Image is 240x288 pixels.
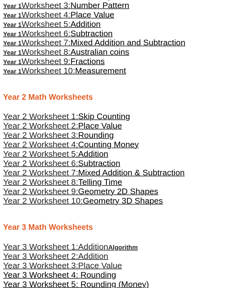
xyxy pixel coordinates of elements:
[3,92,237,102] h2: Year 2 Math Worksheets
[22,19,71,29] span: Worksheet 5:
[3,121,78,130] span: Year 2 Worksheet 2:
[3,262,122,270] a: Year 3 Worksheet 3:Place Value
[78,159,120,168] span: Subtraction
[3,159,78,168] span: Year 2 Worksheet 6:
[78,140,139,149] span: Counting Money
[22,38,71,47] span: Worksheet 7:
[78,177,122,187] span: Telling Time
[78,149,108,159] span: Addition
[3,68,126,75] a: Year 1Worksheet 10:Measurement
[3,112,78,121] span: Year 2 Worksheet 1:
[71,38,186,47] span: Mixed Addition and Subtraction
[3,123,122,130] a: Year 2 Worksheet 2:Place Value
[3,130,78,140] span: Year 2 Worksheet 3:
[3,140,78,149] span: Year 2 Worksheet 4:
[3,198,163,205] a: Year 2 Worksheet 10:Geometry 3D Shapes
[133,217,240,288] iframe: Chat Widget
[3,142,139,149] a: Year 2 Worksheet 4:Counting Money
[78,112,130,121] span: Skip Counting
[3,21,101,28] a: Year 1Worksheet 5:Addition
[3,177,78,187] span: Year 2 Worksheet 8:
[3,222,237,232] h2: Year 3 Math Worksheets
[3,251,78,261] span: Year 3 Worksheet 2:
[78,261,122,270] span: Place Value
[3,58,105,65] a: Year 1Worksheet 9:Fractions
[78,242,108,251] span: Addition
[22,29,71,38] span: Worksheet 6:
[71,19,101,29] span: Addition
[3,160,120,167] a: Year 2 Worksheet 6:Subtraction
[71,47,129,57] span: Australian coins
[3,187,78,196] span: Year 2 Worksheet 9:
[22,66,75,75] span: Worksheet 10:
[3,244,138,251] a: Year 3 Worksheet 1:AdditionAlgorithm
[3,3,129,9] a: Year 1Worksheet 3:Number Pattern
[3,40,185,47] a: Year 1Worksheet 7:Mixed Addition and Subtraction
[3,196,83,205] span: Year 2 Worksheet 10:
[78,251,108,261] span: Addition
[75,66,126,75] span: Measurement
[3,12,114,19] a: Year 1Worksheet 4:Place Value
[3,253,108,261] a: Year 3 Worksheet 2:Addition
[22,57,71,66] span: Worksheet 9:
[3,179,122,186] a: Year 2 Worksheet 8:Telling Time
[3,170,185,177] a: Year 2 Worksheet 7:Mixed Addition & Subtraction
[78,168,185,177] span: Mixed Addition & Subtraction
[78,121,122,130] span: Place Value
[3,31,112,38] a: Year 1Worksheet 6:Subtraction
[3,271,116,280] a: Year 3 Worksheet 4: Rounding
[22,47,71,57] span: Worksheet 8:
[78,187,158,196] span: Geometry 2D Shapes
[78,130,114,140] span: Rounding
[3,151,108,158] a: Year 2 Worksheet 5:Addition
[3,149,78,159] span: Year 2 Worksheet 5:
[3,168,78,177] span: Year 2 Worksheet 7:
[71,10,114,19] span: Place Value
[3,189,158,195] a: Year 2 Worksheet 9:Geometry 2D Shapes
[71,1,129,10] span: Number Pattern
[3,242,78,251] span: Year 3 Worksheet 1:
[3,261,78,270] span: Year 3 Worksheet 3:
[71,57,105,66] span: Fractions
[22,1,71,10] span: Worksheet 3:
[71,29,113,38] span: Subtraction
[3,270,116,280] span: Year 3 Worksheet 4: Rounding
[22,10,71,19] span: Worksheet 4:
[3,132,114,139] a: Year 2 Worksheet 3:Rounding
[3,49,129,56] a: Year 1Worksheet 8:Australian coins
[3,114,130,120] a: Year 2 Worksheet 1:Skip Counting
[83,196,163,205] span: Geometry 3D Shapes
